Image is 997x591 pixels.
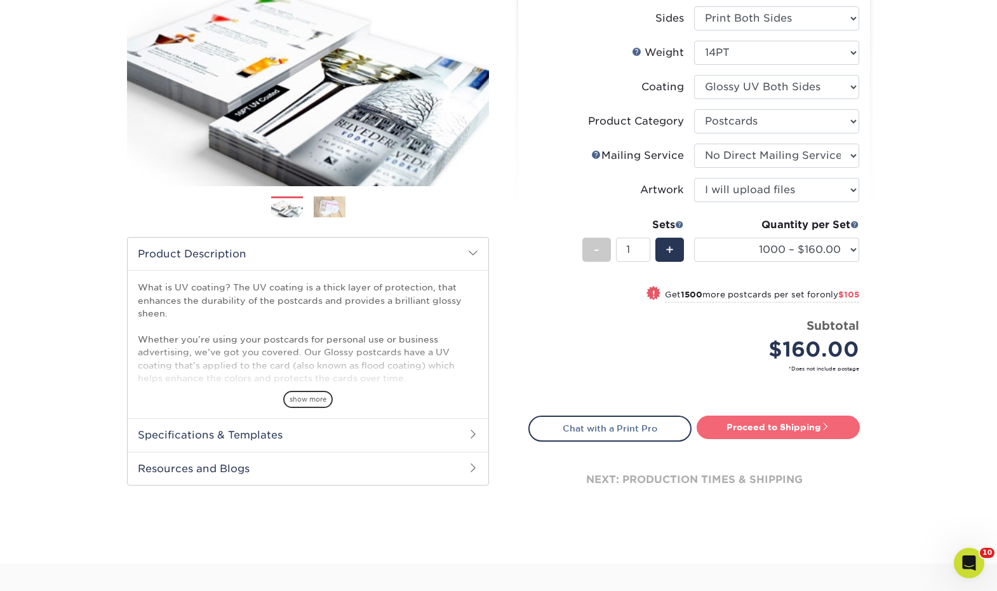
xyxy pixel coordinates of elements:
[539,365,859,372] small: *Does not include postage
[591,148,684,163] div: Mailing Service
[954,548,984,578] iframe: Intercom live chat
[820,290,859,299] span: only
[704,334,859,365] div: $160.00
[528,416,692,441] a: Chat with a Print Pro
[681,290,702,299] strong: 1500
[640,182,684,198] div: Artwork
[641,79,684,95] div: Coating
[694,217,859,233] div: Quantity per Set
[314,196,345,218] img: Postcards 02
[588,114,684,129] div: Product Category
[655,11,684,26] div: Sides
[128,238,488,270] h2: Product Description
[806,318,859,332] strong: Subtotal
[128,452,488,485] h2: Resources and Blogs
[283,391,333,408] span: show more
[528,442,860,518] div: next: production times & shipping
[271,197,303,219] img: Postcards 01
[666,240,674,259] span: +
[128,418,488,451] h2: Specifications & Templates
[582,217,684,233] div: Sets
[594,240,599,259] span: -
[632,45,684,60] div: Weight
[138,281,478,475] p: What is UV coating? The UV coating is a thick layer of protection, that enhances the durability o...
[980,548,994,558] span: 10
[652,287,655,301] span: !
[665,290,859,302] small: Get more postcards per set for
[697,416,860,438] a: Proceed to Shipping
[838,290,859,299] span: $105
